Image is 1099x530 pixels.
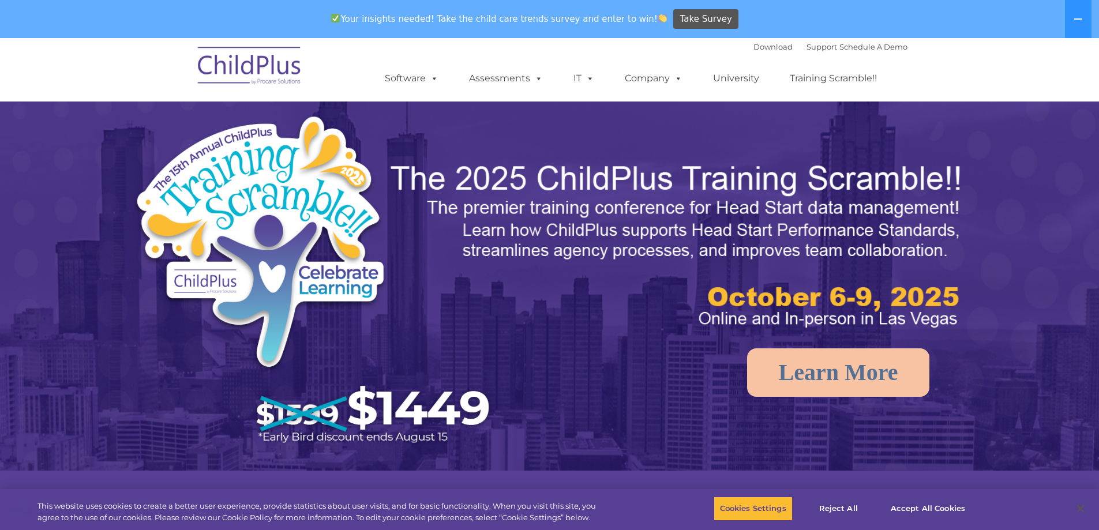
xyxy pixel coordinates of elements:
[807,42,837,51] a: Support
[778,67,888,90] a: Training Scramble!!
[331,14,340,22] img: ✅
[613,67,694,90] a: Company
[702,67,771,90] a: University
[802,497,875,521] button: Reject All
[192,39,307,96] img: ChildPlus by Procare Solutions
[373,67,450,90] a: Software
[658,14,667,22] img: 👏
[680,9,732,29] span: Take Survey
[753,42,907,51] font: |
[714,497,793,521] button: Cookies Settings
[1068,496,1093,521] button: Close
[673,9,738,29] a: Take Survey
[884,497,972,521] button: Accept All Cookies
[327,7,672,30] span: Your insights needed! Take the child care trends survey and enter to win!
[753,42,793,51] a: Download
[457,67,554,90] a: Assessments
[839,42,907,51] a: Schedule A Demo
[747,348,930,397] a: Learn More
[562,67,606,90] a: IT
[37,501,605,523] div: This website uses cookies to create a better user experience, provide statistics about user visit...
